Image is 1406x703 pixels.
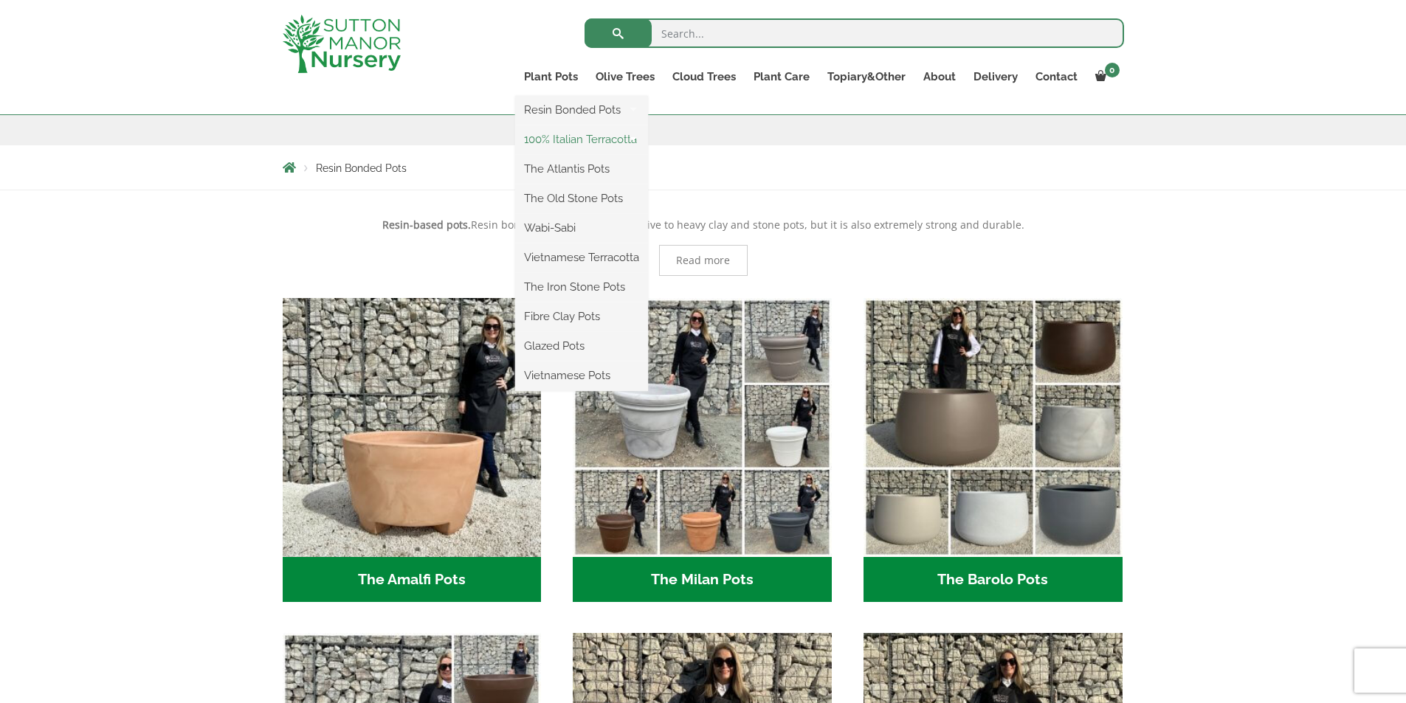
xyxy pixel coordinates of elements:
[573,557,832,603] h2: The Milan Pots
[515,128,648,150] a: 100% Italian Terracotta
[283,162,1124,173] nav: Breadcrumbs
[283,298,542,602] a: Visit product category The Amalfi Pots
[515,276,648,298] a: The Iron Stone Pots
[745,66,819,87] a: Plant Care
[573,298,832,602] a: Visit product category The Milan Pots
[587,66,664,87] a: Olive Trees
[1086,66,1124,87] a: 0
[515,335,648,357] a: Glazed Pots
[283,557,542,603] h2: The Amalfi Pots
[515,99,648,121] a: Resin Bonded Pots
[515,246,648,269] a: Vietnamese Terracotta
[1105,63,1120,77] span: 0
[283,216,1124,234] p: Resin bond is a lightweight alternative to heavy clay and stone pots, but it is also extremely st...
[819,66,914,87] a: Topiary&Other
[382,218,471,232] strong: Resin-based pots.
[515,187,648,209] a: The Old Stone Pots
[515,66,587,87] a: Plant Pots
[515,305,648,328] a: Fibre Clay Pots
[676,255,730,266] span: Read more
[585,18,1124,48] input: Search...
[515,364,648,387] a: Vietnamese Pots
[573,298,832,557] img: The Milan Pots
[864,298,1123,557] img: The Barolo Pots
[283,298,542,557] img: The Amalfi Pots
[316,162,407,174] span: Resin Bonded Pots
[283,15,401,73] img: logo
[864,557,1123,603] h2: The Barolo Pots
[864,298,1123,602] a: Visit product category The Barolo Pots
[664,66,745,87] a: Cloud Trees
[914,66,965,87] a: About
[1027,66,1086,87] a: Contact
[515,217,648,239] a: Wabi-Sabi
[515,158,648,180] a: The Atlantis Pots
[965,66,1027,87] a: Delivery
